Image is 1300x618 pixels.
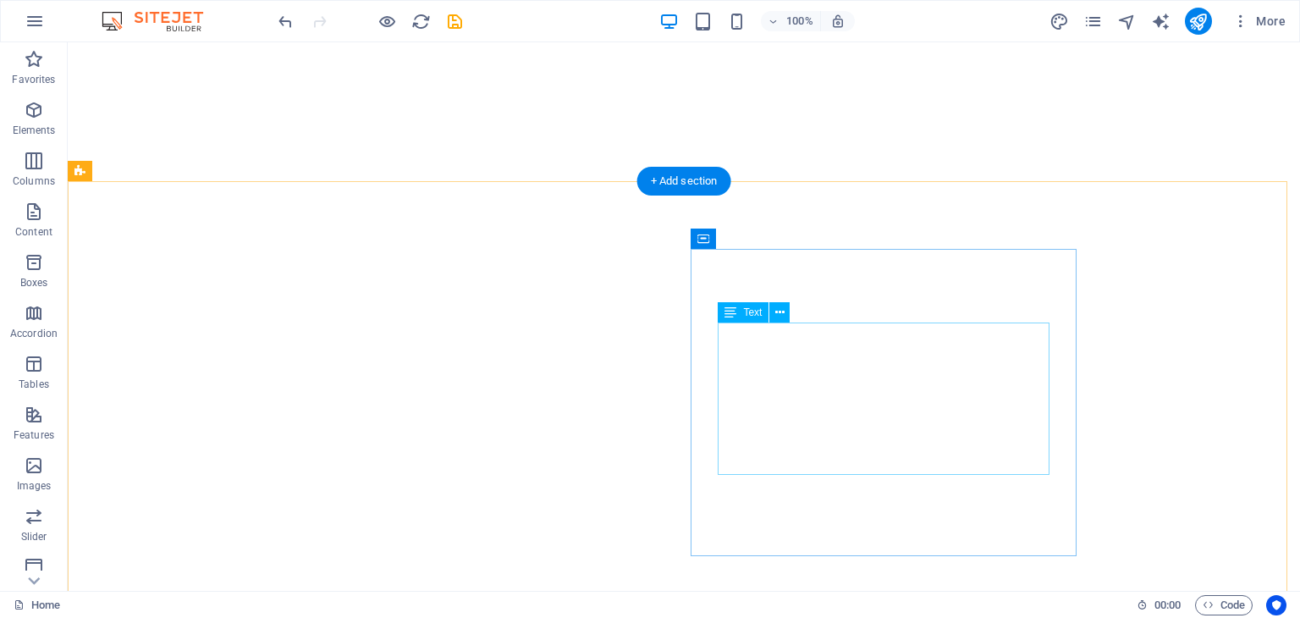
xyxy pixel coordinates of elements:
[1195,595,1253,615] button: Code
[743,307,762,317] span: Text
[1083,11,1104,31] button: pages
[1154,595,1181,615] span: 00 00
[411,12,431,31] i: Reload page
[14,595,60,615] a: Click to cancel selection. Double-click to open Pages
[13,174,55,188] p: Columns
[20,276,48,290] p: Boxes
[1188,12,1208,31] i: Publish
[19,378,49,391] p: Tables
[761,11,821,31] button: 100%
[10,327,58,340] p: Accordion
[275,11,295,31] button: undo
[15,225,52,239] p: Content
[14,428,54,442] p: Features
[1185,8,1212,35] button: publish
[17,479,52,493] p: Images
[1117,12,1137,31] i: Navigator
[786,11,813,31] h6: 100%
[410,11,431,31] button: reload
[13,124,56,137] p: Elements
[1151,11,1171,31] button: text_generator
[1166,599,1169,611] span: :
[1083,12,1103,31] i: Pages (Ctrl+Alt+S)
[1117,11,1137,31] button: navigator
[276,12,295,31] i: Undo: Edit (S)CSS (Ctrl+Z)
[1049,12,1069,31] i: Design (Ctrl+Alt+Y)
[444,11,465,31] button: save
[12,73,55,86] p: Favorites
[97,11,224,31] img: Editor Logo
[830,14,846,29] i: On resize automatically adjust zoom level to fit chosen device.
[1049,11,1070,31] button: design
[1232,13,1286,30] span: More
[637,167,731,196] div: + Add section
[377,11,397,31] button: Click here to leave preview mode and continue editing
[1226,8,1292,35] button: More
[445,12,465,31] i: Save (Ctrl+S)
[1203,595,1245,615] span: Code
[1266,595,1286,615] button: Usercentrics
[21,530,47,544] p: Slider
[1151,12,1171,31] i: AI Writer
